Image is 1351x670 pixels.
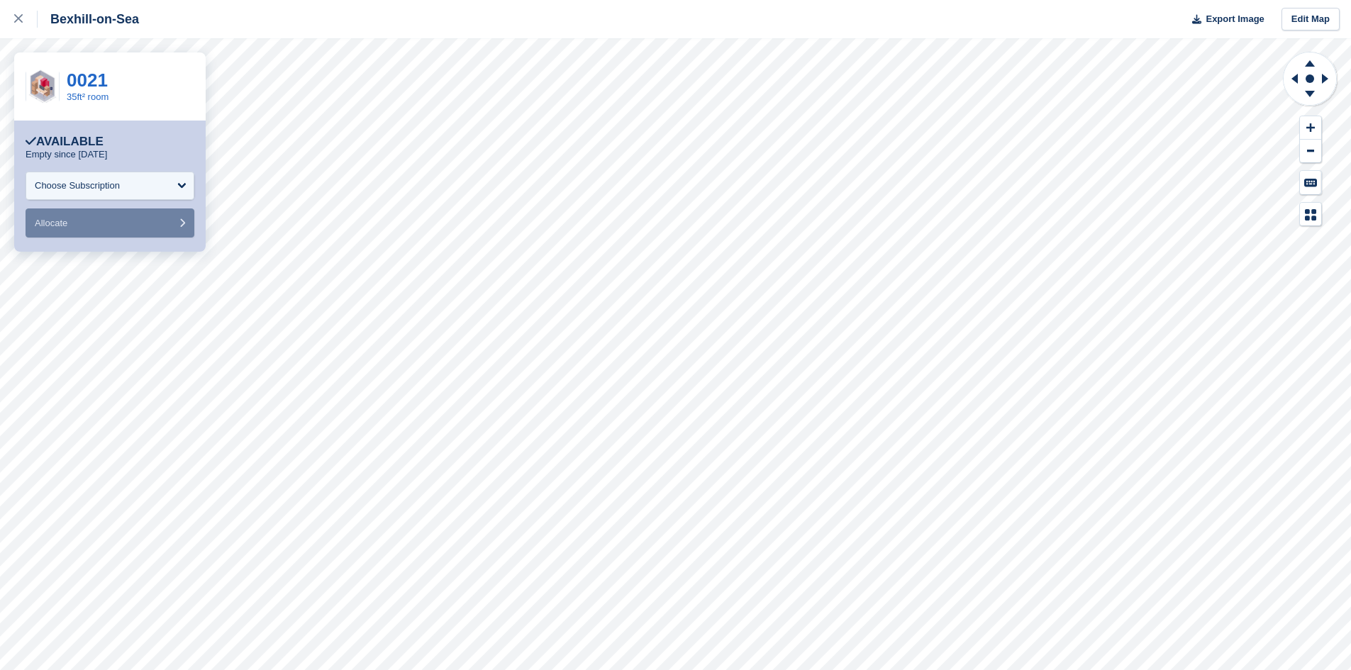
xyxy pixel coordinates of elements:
button: Allocate [26,208,194,238]
div: Available [26,135,104,149]
img: 35FT.jpg [26,68,59,106]
button: Keyboard Shortcuts [1300,171,1321,194]
div: Bexhill-on-Sea [38,11,139,28]
button: Map Legend [1300,203,1321,226]
span: Allocate [35,218,67,228]
button: Export Image [1184,8,1264,31]
a: Edit Map [1281,8,1340,31]
a: 0021 [67,69,108,91]
p: Empty since [DATE] [26,149,107,160]
a: 35ft² room [67,91,109,102]
button: Zoom In [1300,116,1321,140]
span: Export Image [1206,12,1264,26]
div: Choose Subscription [35,179,120,193]
button: Zoom Out [1300,140,1321,163]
